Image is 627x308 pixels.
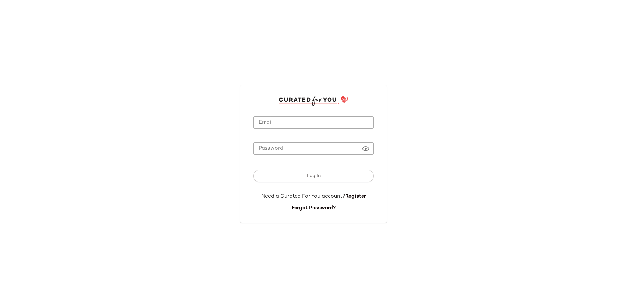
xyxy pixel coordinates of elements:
[253,170,374,182] button: Log In
[261,194,345,199] span: Need a Curated For You account?
[292,205,336,211] a: Forgot Password?
[345,194,366,199] a: Register
[279,96,349,106] img: cfy_login_logo.DGdB1djN.svg
[306,173,320,179] span: Log In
